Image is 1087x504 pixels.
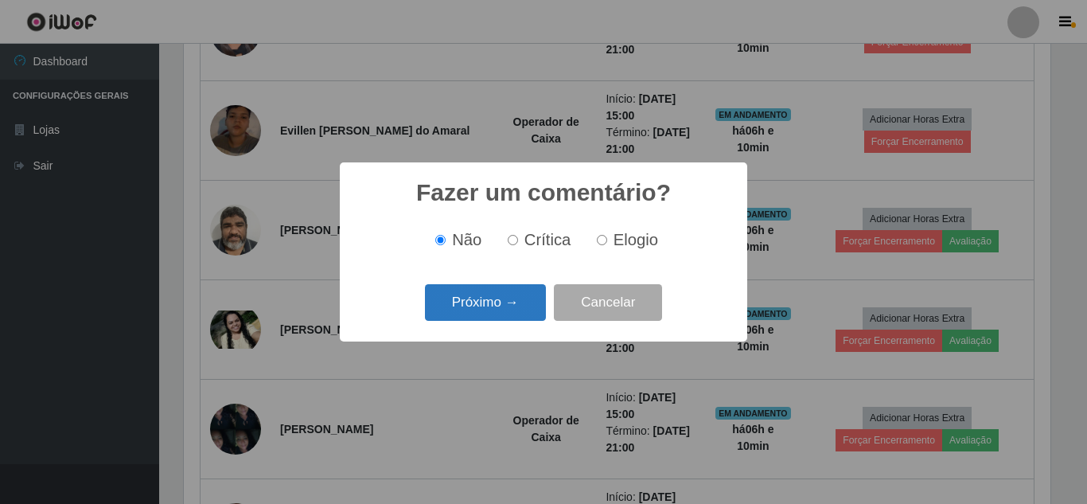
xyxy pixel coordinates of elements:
[416,178,671,207] h2: Fazer um comentário?
[524,231,571,248] span: Crítica
[554,284,662,322] button: Cancelar
[435,235,446,245] input: Não
[425,284,546,322] button: Próximo →
[614,231,658,248] span: Elogio
[597,235,607,245] input: Elogio
[508,235,518,245] input: Crítica
[452,231,481,248] span: Não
